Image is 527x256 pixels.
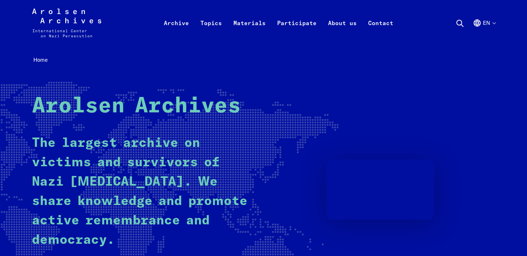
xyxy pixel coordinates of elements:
a: Materials [228,17,271,46]
nav: Primary [158,9,399,37]
span: Home [33,56,48,63]
a: Participate [271,17,322,46]
a: Topics [195,17,228,46]
button: English, language selection [473,19,495,45]
p: The largest archive on victims and survivors of Nazi [MEDICAL_DATA]. We share knowledge and promo... [32,134,251,250]
strong: Arolsen Archives [32,96,241,117]
a: About us [322,17,362,46]
a: Contact [362,17,399,46]
nav: Breadcrumb [32,55,495,66]
a: Archive [158,17,195,46]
